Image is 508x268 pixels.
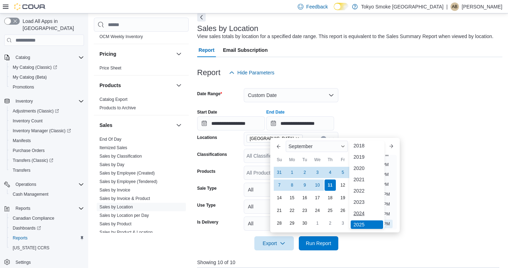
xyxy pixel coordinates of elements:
[286,205,298,216] div: day-22
[306,3,328,10] span: Feedback
[334,3,349,10] input: Dark Mode
[197,68,220,77] h3: Report
[99,65,121,71] span: Price Sheet
[99,145,127,151] span: Itemized Sales
[337,192,349,203] div: day-19
[10,156,84,165] span: Transfers (Classic)
[250,135,294,142] span: [GEOGRAPHIC_DATA]
[10,117,84,125] span: Inventory Count
[452,2,458,11] span: AB
[10,73,50,81] a: My Catalog (Beta)
[13,108,59,114] span: Adjustments (Classic)
[197,169,216,174] label: Products
[10,127,84,135] span: Inventory Manager (Classic)
[351,175,383,184] div: 2021
[10,166,33,175] a: Transfers
[13,215,54,221] span: Canadian Compliance
[99,105,136,110] a: Products to Archive
[325,205,336,216] div: day-25
[197,135,217,140] label: Locations
[99,221,132,226] a: Sales by Product
[247,135,303,142] span: Manitoba
[10,190,51,199] a: Cash Management
[20,18,84,32] span: Load All Apps in [GEOGRAPHIC_DATA]
[10,244,52,252] a: [US_STATE] CCRS
[13,180,39,189] button: Operations
[325,192,336,203] div: day-18
[312,192,323,203] div: day-17
[7,189,87,199] button: Cash Management
[266,116,334,130] input: Press the down key to enter a popover containing a calendar. Press the escape key to close the po...
[289,144,313,149] span: September
[10,73,84,81] span: My Catalog (Beta)
[7,106,87,116] a: Adjustments (Classic)
[351,187,383,195] div: 2022
[10,156,56,165] a: Transfers (Classic)
[1,257,87,267] button: Settings
[13,53,84,62] span: Catalog
[99,162,125,167] span: Sales by Day
[351,153,383,161] div: 2019
[99,179,157,184] span: Sales by Employee (Tendered)
[99,122,173,129] button: Sales
[197,152,227,157] label: Classifications
[223,43,268,57] span: Email Subscription
[99,97,127,102] a: Catalog Export
[351,209,383,218] div: 2024
[328,136,334,142] button: Open list of options
[325,179,336,191] div: day-11
[197,109,217,115] label: Start Date
[13,97,36,105] button: Inventory
[13,97,84,105] span: Inventory
[99,34,143,39] a: OCM Weekly Inventory
[10,146,84,155] span: Purchase Orders
[7,165,87,175] button: Transfers
[13,180,84,189] span: Operations
[10,166,84,175] span: Transfers
[10,214,84,223] span: Canadian Compliance
[7,82,87,92] button: Promotions
[337,218,349,229] div: day-3
[299,236,338,250] button: Run Report
[10,190,84,199] span: Cash Management
[99,50,116,57] h3: Pricing
[197,219,218,225] label: Is Delivery
[10,83,84,91] span: Promotions
[175,121,183,129] button: Sales
[7,62,87,72] a: My Catalog (Classic)
[286,141,348,152] div: Button. Open the month selector. September is currently selected.
[337,179,349,191] div: day-12
[99,153,142,159] span: Sales by Classification
[274,167,285,178] div: day-31
[286,154,298,165] div: Mo
[295,136,300,141] button: Remove Manitoba from selection in this group
[94,32,189,44] div: OCM
[10,224,84,232] span: Dashboards
[175,81,183,90] button: Products
[274,218,285,229] div: day-28
[1,96,87,106] button: Inventory
[10,234,84,242] span: Reports
[197,13,206,22] button: Next
[13,167,30,173] span: Transfers
[99,213,149,218] a: Sales by Location per Day
[99,145,127,150] a: Itemized Sales
[321,136,326,142] button: Clear input
[10,234,30,242] a: Reports
[10,83,37,91] a: Promotions
[1,53,87,62] button: Catalog
[99,66,121,71] a: Price Sheet
[274,205,285,216] div: day-21
[274,154,285,165] div: Su
[386,141,397,152] button: Next month
[337,205,349,216] div: day-26
[10,63,84,72] span: My Catalog (Classic)
[99,82,121,89] h3: Products
[197,91,222,97] label: Date Range
[13,74,47,80] span: My Catalog (Beta)
[286,192,298,203] div: day-15
[13,84,34,90] span: Promotions
[197,185,217,191] label: Sale Type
